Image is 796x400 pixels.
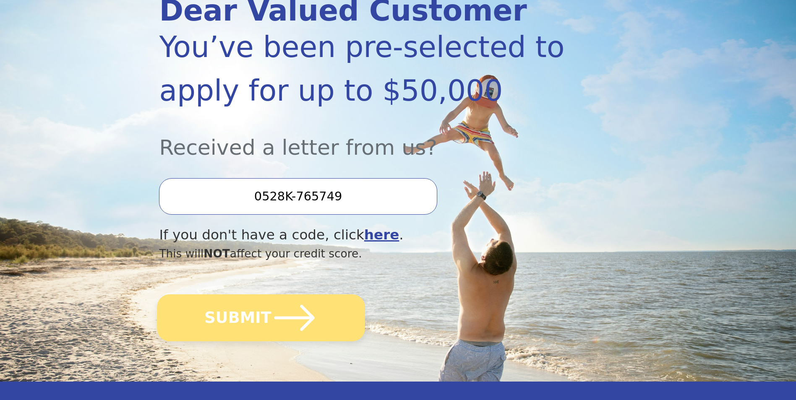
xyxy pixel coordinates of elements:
[159,245,565,262] div: This will affect your credit score.
[204,247,230,260] span: NOT
[157,294,365,341] button: SUBMIT
[159,25,565,112] div: You’ve been pre-selected to apply for up to $50,000
[159,178,437,214] input: Enter your Offer Code:
[364,227,399,243] a: here
[159,225,565,245] div: If you don't have a code, click .
[159,112,565,163] div: Received a letter from us?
